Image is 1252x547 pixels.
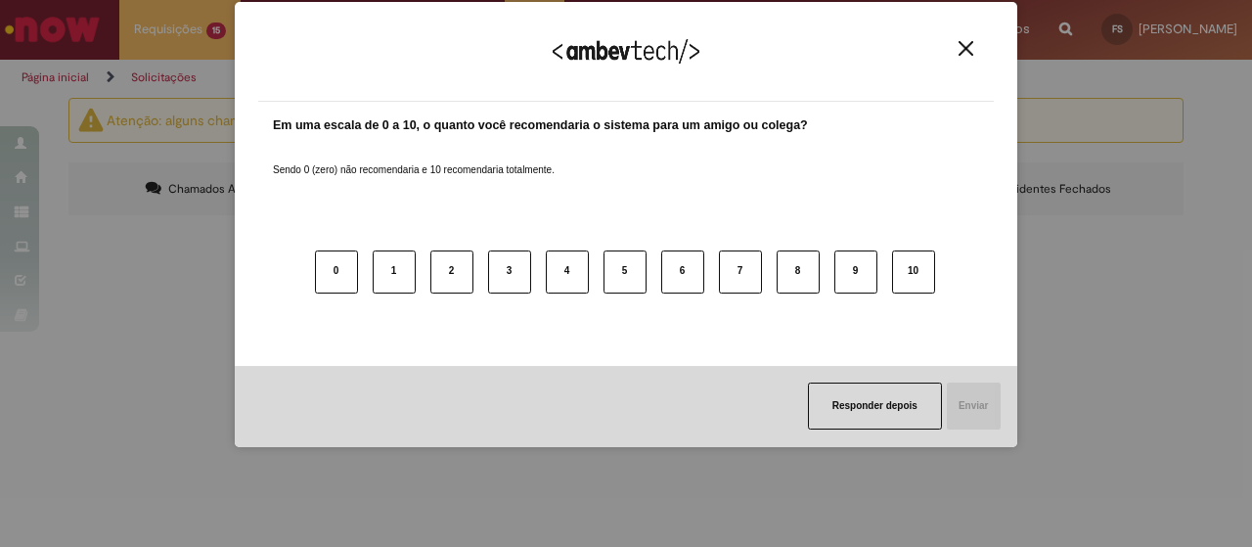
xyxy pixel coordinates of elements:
button: 9 [834,251,877,294]
label: Em uma escala de 0 a 10, o quanto você recomendaria o sistema para um amigo ou colega? [273,116,808,135]
img: Close [959,41,973,56]
label: Sendo 0 (zero) não recomendaria e 10 recomendaria totalmente. [273,140,555,177]
button: 5 [604,251,647,294]
button: 4 [546,251,589,294]
button: 0 [315,251,358,294]
button: 6 [661,251,704,294]
button: Responder depois [808,383,942,430]
button: Close [953,40,979,57]
button: 2 [430,251,473,294]
img: Logo Ambevtech [553,39,699,64]
button: 1 [373,251,416,294]
button: 7 [719,251,762,294]
button: 3 [488,251,531,294]
button: 10 [892,251,935,294]
button: 8 [777,251,820,294]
